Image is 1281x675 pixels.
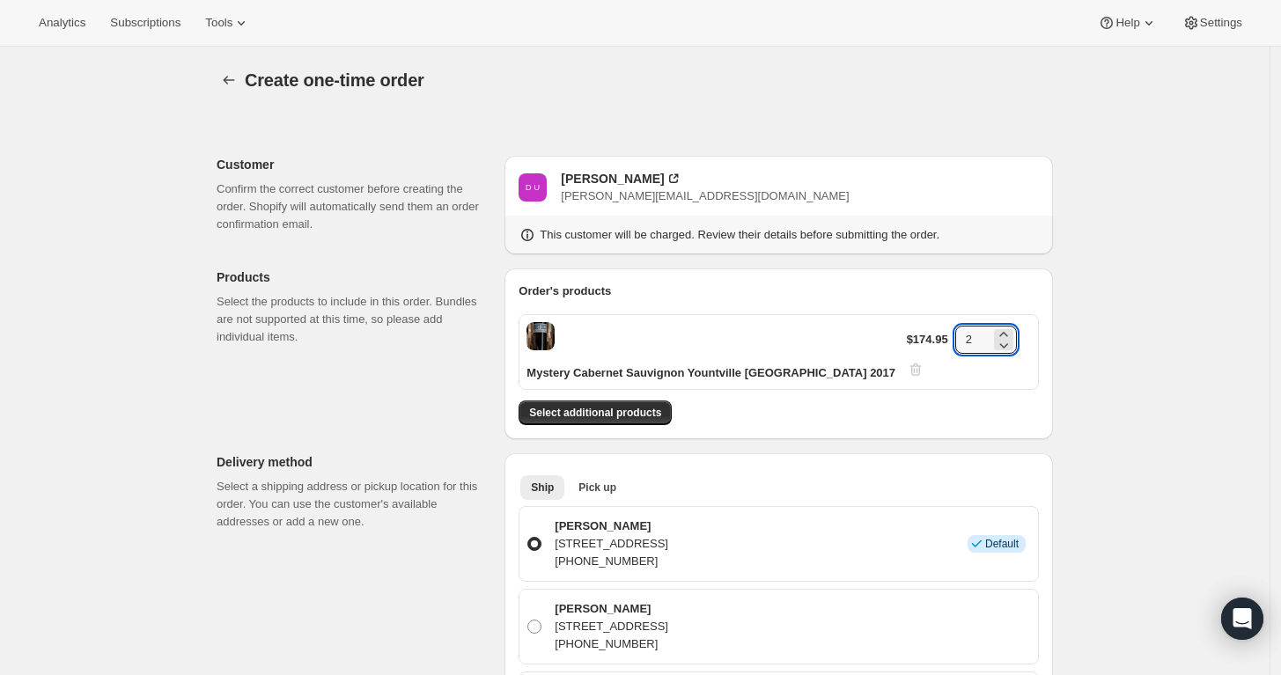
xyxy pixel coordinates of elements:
p: Confirm the correct customer before creating the order. Shopify will automatically send them an o... [217,180,490,233]
button: Help [1087,11,1167,35]
button: Tools [195,11,261,35]
span: Dwayne Ulloa [519,173,547,202]
span: Default Title [526,322,555,350]
p: Mystery Cabernet Sauvignon Yountville [GEOGRAPHIC_DATA] 2017 [526,364,895,382]
p: [PHONE_NUMBER] [555,635,668,653]
span: Analytics [39,16,85,30]
p: $174.95 [907,331,948,349]
span: Order's products [519,284,611,297]
span: Pick up [578,481,616,495]
p: [PERSON_NAME] [555,600,668,618]
span: Help [1115,16,1139,30]
p: [STREET_ADDRESS] [555,618,668,635]
span: Settings [1200,16,1242,30]
span: Ship [531,481,554,495]
p: [PERSON_NAME] [555,517,668,535]
p: Customer [217,156,490,173]
p: Delivery method [217,453,490,471]
span: Tools [205,16,232,30]
p: Products [217,268,490,286]
span: Select additional products [529,406,661,420]
p: [STREET_ADDRESS] [555,535,668,553]
button: Select additional products [519,400,672,425]
span: Create one-time order [245,70,424,90]
div: Open Intercom Messenger [1221,598,1263,640]
p: Select the products to include in this order. Bundles are not supported at this time, so please a... [217,293,490,346]
p: This customer will be charged. Review their details before submitting the order. [540,226,939,244]
text: D U [526,182,541,192]
div: [PERSON_NAME] [561,170,664,187]
button: Analytics [28,11,96,35]
button: Subscriptions [99,11,191,35]
span: [PERSON_NAME][EMAIL_ADDRESS][DOMAIN_NAME] [561,189,849,202]
p: Select a shipping address or pickup location for this order. You can use the customer's available... [217,478,490,531]
span: Default [985,537,1019,551]
button: Settings [1172,11,1253,35]
span: Subscriptions [110,16,180,30]
p: [PHONE_NUMBER] [555,553,668,570]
